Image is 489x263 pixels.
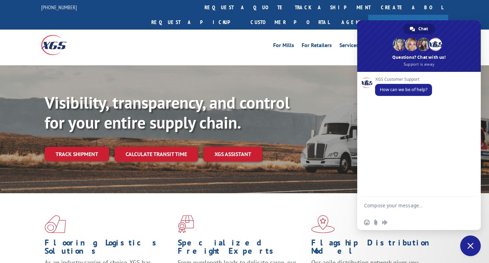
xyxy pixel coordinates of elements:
a: [PHONE_NUMBER] [41,4,77,11]
span: How can we be of help? [380,87,427,92]
textarea: Compose your message... [364,202,459,215]
a: Services [339,43,359,50]
a: Calculate transit time [115,147,198,162]
div: Close chat [460,235,481,256]
a: Track shipment [45,147,109,161]
img: xgs-icon-focused-on-flooring-red [178,215,194,233]
span: Send a file [373,220,379,225]
a: Join Our Team [368,15,448,30]
span: XGS Customer Support [375,77,432,82]
a: XGS ASSISTANT [203,147,262,162]
h1: Flooring Logistics Solutions [45,239,173,259]
img: xgs-icon-total-supply-chain-intelligence-red [45,215,66,233]
h1: Specialized Freight Experts [178,239,306,259]
a: Request a pickup [146,15,245,30]
a: Customer Portal [245,15,335,30]
h1: Flagship Distribution Model [311,239,439,259]
a: Agent [335,15,368,30]
a: For Retailers [302,43,332,50]
b: Visibility, transparency, and control for your entire supply chain. [45,92,290,133]
a: For Mills [273,43,294,50]
img: xgs-icon-flagship-distribution-model-red [311,215,335,233]
span: Audio message [382,220,387,225]
span: Chat [418,24,428,34]
span: Insert an emoji [364,220,370,225]
div: Chat [404,24,435,34]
